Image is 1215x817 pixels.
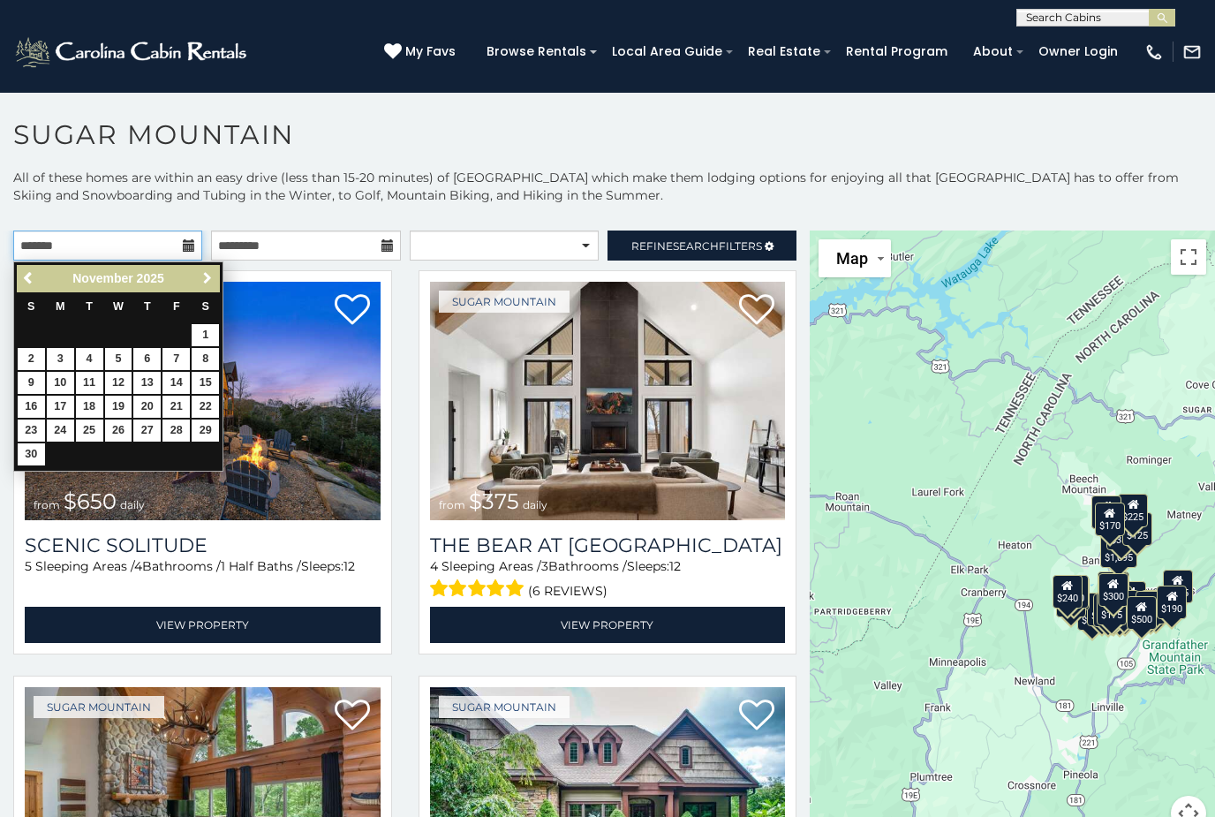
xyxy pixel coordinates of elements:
a: Previous [19,268,41,290]
div: $195 [1136,591,1166,624]
div: $190 [1157,586,1187,619]
img: mail-regular-white.png [1182,42,1202,62]
span: Search [673,239,719,253]
a: 11 [76,372,103,394]
a: The Bear At [GEOGRAPHIC_DATA] [430,533,786,557]
a: 6 [133,348,161,370]
a: 16 [18,396,45,418]
span: 3 [541,558,548,574]
a: 10 [47,372,74,394]
a: 4 [76,348,103,370]
span: 4 [430,558,438,574]
a: 9 [18,372,45,394]
a: Add to favorites [739,292,774,329]
div: $240 [1052,575,1082,609]
div: $225 [1118,494,1148,527]
a: 8 [192,348,219,370]
a: My Favs [384,42,460,62]
a: Rental Program [837,38,956,65]
span: Friday [173,300,180,313]
a: 28 [162,420,190,442]
div: $1,095 [1099,534,1136,568]
a: 5 [105,348,132,370]
span: Next [200,271,215,285]
div: $190 [1098,571,1128,605]
a: Sugar Mountain [439,291,570,313]
a: 15 [192,372,219,394]
span: Thursday [144,300,151,313]
a: The Bear At Sugar Mountain from $375 daily [430,282,786,520]
a: 27 [133,420,161,442]
a: 19 [105,396,132,418]
a: Sugar Mountain [439,696,570,718]
span: 4 [134,558,142,574]
a: 26 [105,420,132,442]
div: $155 [1163,570,1193,603]
a: 25 [76,420,103,442]
a: Sugar Mountain [34,696,164,718]
button: Toggle fullscreen view [1171,239,1206,275]
a: Next [196,268,218,290]
a: Add to favorites [335,292,370,329]
span: $650 [64,488,117,514]
div: $240 [1091,495,1121,529]
span: daily [120,498,145,511]
a: 18 [76,396,103,418]
a: 1 [192,324,219,346]
span: Tuesday [86,300,93,313]
span: Map [836,249,868,268]
div: $210 [1059,575,1089,609]
a: 20 [133,396,161,418]
a: 3 [47,348,74,370]
img: White-1-2.png [13,34,252,70]
a: 21 [162,396,190,418]
span: Wednesday [113,300,124,313]
a: 13 [133,372,161,394]
a: Real Estate [739,38,829,65]
div: Sleeping Areas / Bathrooms / Sleeps: [430,557,786,602]
a: 2 [18,348,45,370]
span: Monday [56,300,65,313]
span: 5 [25,558,32,574]
h3: The Bear At Sugar Mountain [430,533,786,557]
button: Change map style [819,239,891,277]
a: 14 [162,372,190,394]
div: $225 [1060,577,1090,610]
span: Sunday [27,300,34,313]
div: $155 [1093,594,1123,627]
div: $175 [1096,592,1126,625]
span: Previous [22,271,36,285]
div: $125 [1122,512,1152,546]
span: 1 Half Baths / [221,558,301,574]
span: Saturday [202,300,209,313]
span: from [34,498,60,511]
div: $170 [1095,503,1125,536]
a: Scenic Solitude [25,533,381,557]
a: 30 [18,443,45,465]
div: $200 [1115,581,1145,615]
div: $500 [1127,596,1157,630]
span: Refine Filters [631,239,762,253]
span: from [439,498,465,511]
span: 2025 [137,271,164,285]
a: Owner Login [1030,38,1127,65]
img: The Bear At Sugar Mountain [430,282,786,520]
span: 12 [343,558,355,574]
span: daily [523,498,547,511]
a: 29 [192,420,219,442]
div: $300 [1098,573,1128,607]
a: About [964,38,1022,65]
a: Local Area Guide [603,38,731,65]
a: Browse Rentals [478,38,595,65]
a: View Property [25,607,381,643]
a: Add to favorites [335,698,370,735]
a: Add to favorites [739,698,774,735]
span: My Favs [405,42,456,61]
a: 22 [192,396,219,418]
img: phone-regular-white.png [1144,42,1164,62]
div: Sleeping Areas / Bathrooms / Sleeps: [25,557,381,602]
a: 7 [162,348,190,370]
a: 12 [105,372,132,394]
a: 24 [47,420,74,442]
